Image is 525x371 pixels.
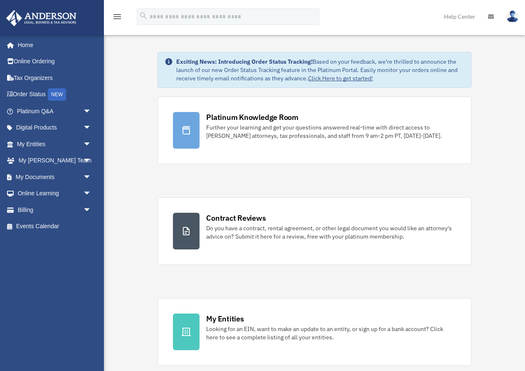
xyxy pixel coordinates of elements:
[6,120,104,136] a: Digital Productsarrow_drop_down
[83,103,100,120] span: arrow_drop_down
[4,10,79,26] img: Anderson Advisors Platinum Portal
[83,120,100,137] span: arrow_drop_down
[206,325,456,341] div: Looking for an EIN, want to make an update to an entity, or sign up for a bank account? Click her...
[206,213,266,223] div: Contract Reviews
[83,202,100,219] span: arrow_drop_down
[139,11,148,20] i: search
[176,58,313,65] strong: Exciting News: Introducing Order Status Tracking!
[158,197,471,265] a: Contract Reviews Do you have a contract, rental agreement, or other legal document you would like...
[6,202,104,218] a: Billingarrow_drop_down
[206,224,456,241] div: Do you have a contract, rental agreement, or other legal document you would like an attorney's ad...
[6,152,104,169] a: My [PERSON_NAME] Teamarrow_drop_down
[308,75,373,82] a: Click Here to get started!
[6,103,104,120] a: Platinum Q&Aarrow_drop_down
[6,185,104,202] a: Online Learningarrow_drop_down
[112,12,122,22] i: menu
[158,298,471,366] a: My Entities Looking for an EIN, want to make an update to an entity, or sign up for a bank accoun...
[206,123,456,140] div: Further your learning and get your questions answered real-time with direct access to [PERSON_NAM...
[6,169,104,185] a: My Documentsarrow_drop_down
[6,37,100,53] a: Home
[506,10,519,22] img: User Pic
[6,86,104,103] a: Order StatusNEW
[6,53,104,70] a: Online Ordering
[206,314,244,324] div: My Entities
[176,57,464,82] div: Based on your feedback, we're thrilled to announce the launch of our new Order Status Tracking fe...
[83,185,100,202] span: arrow_drop_down
[83,152,100,169] span: arrow_drop_down
[206,112,298,122] div: Platinum Knowledge Room
[83,169,100,186] span: arrow_drop_down
[6,70,104,86] a: Tax Organizers
[6,218,104,235] a: Events Calendar
[48,88,66,101] div: NEW
[158,97,471,164] a: Platinum Knowledge Room Further your learning and get your questions answered real-time with dire...
[112,15,122,22] a: menu
[6,136,104,152] a: My Entitiesarrow_drop_down
[83,136,100,153] span: arrow_drop_down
